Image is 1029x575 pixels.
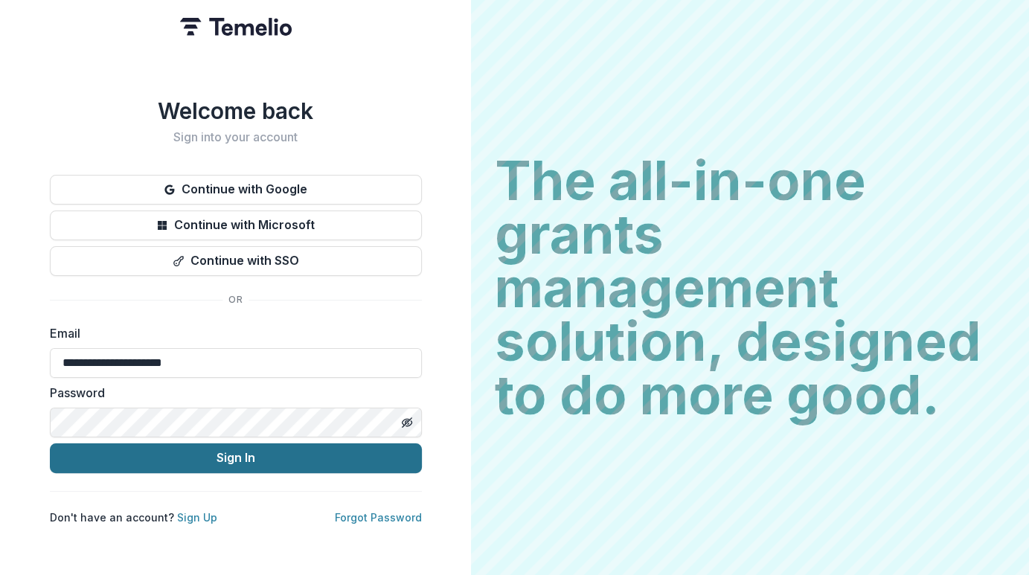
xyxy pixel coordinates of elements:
[335,511,422,524] a: Forgot Password
[50,211,422,240] button: Continue with Microsoft
[50,97,422,124] h1: Welcome back
[50,175,422,205] button: Continue with Google
[50,510,217,525] p: Don't have an account?
[50,443,422,473] button: Sign In
[177,511,217,524] a: Sign Up
[50,246,422,276] button: Continue with SSO
[50,130,422,144] h2: Sign into your account
[180,18,292,36] img: Temelio
[395,411,419,434] button: Toggle password visibility
[50,324,413,342] label: Email
[50,384,413,402] label: Password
